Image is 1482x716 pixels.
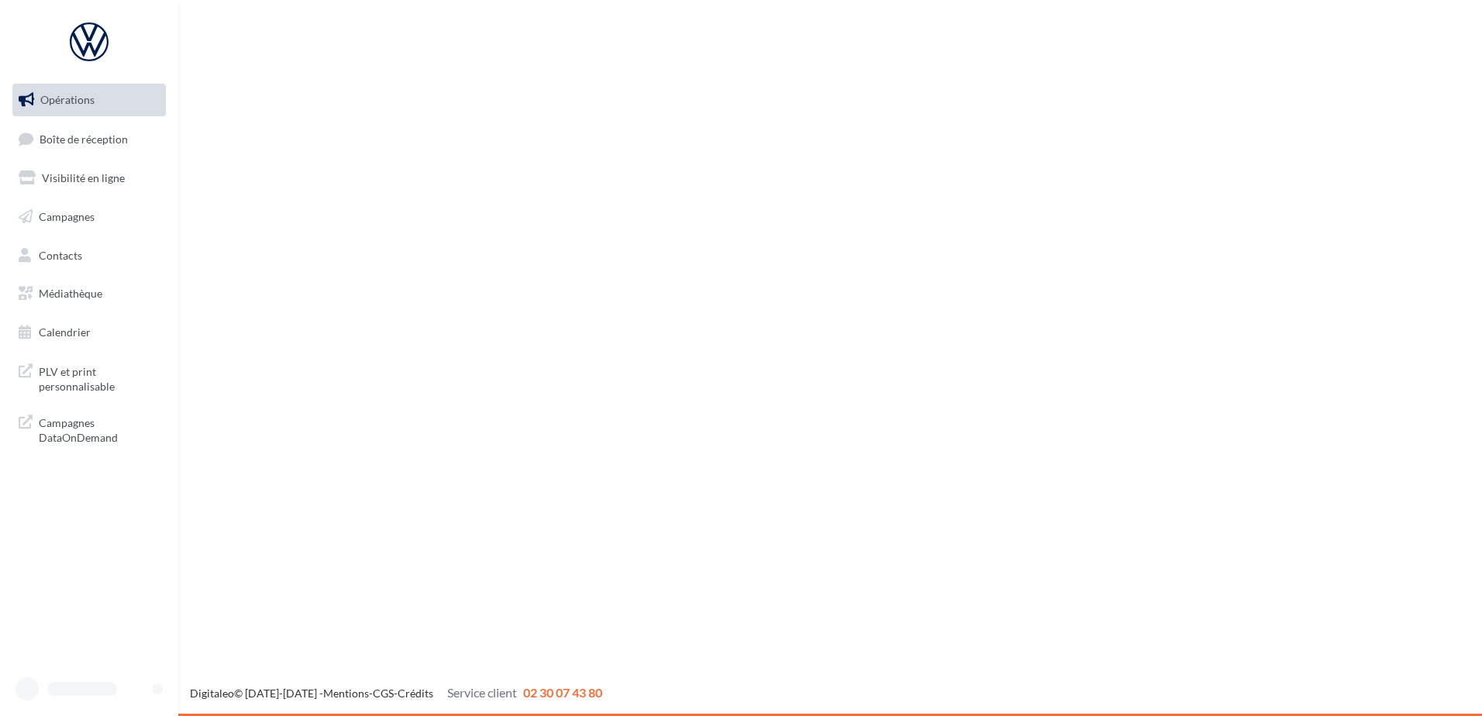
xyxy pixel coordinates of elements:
span: Boîte de réception [40,132,128,145]
a: Campagnes DataOnDemand [9,406,169,452]
span: Campagnes [39,210,95,223]
a: PLV et print personnalisable [9,355,169,401]
a: Boîte de réception [9,122,169,156]
a: Mentions [323,687,369,700]
span: Opérations [40,93,95,106]
span: Service client [447,685,517,700]
a: CGS [373,687,394,700]
a: Médiathèque [9,277,169,310]
a: Calendrier [9,316,169,349]
span: Campagnes DataOnDemand [39,412,160,446]
span: © [DATE]-[DATE] - - - [190,687,602,700]
span: 02 30 07 43 80 [523,685,602,700]
a: Contacts [9,239,169,272]
a: Opérations [9,84,169,116]
span: Contacts [39,248,82,261]
span: Visibilité en ligne [42,171,125,184]
a: Campagnes [9,201,169,233]
span: Calendrier [39,325,91,339]
a: Digitaleo [190,687,234,700]
a: Crédits [398,687,433,700]
span: PLV et print personnalisable [39,361,160,394]
span: Médiathèque [39,287,102,300]
a: Visibilité en ligne [9,162,169,194]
